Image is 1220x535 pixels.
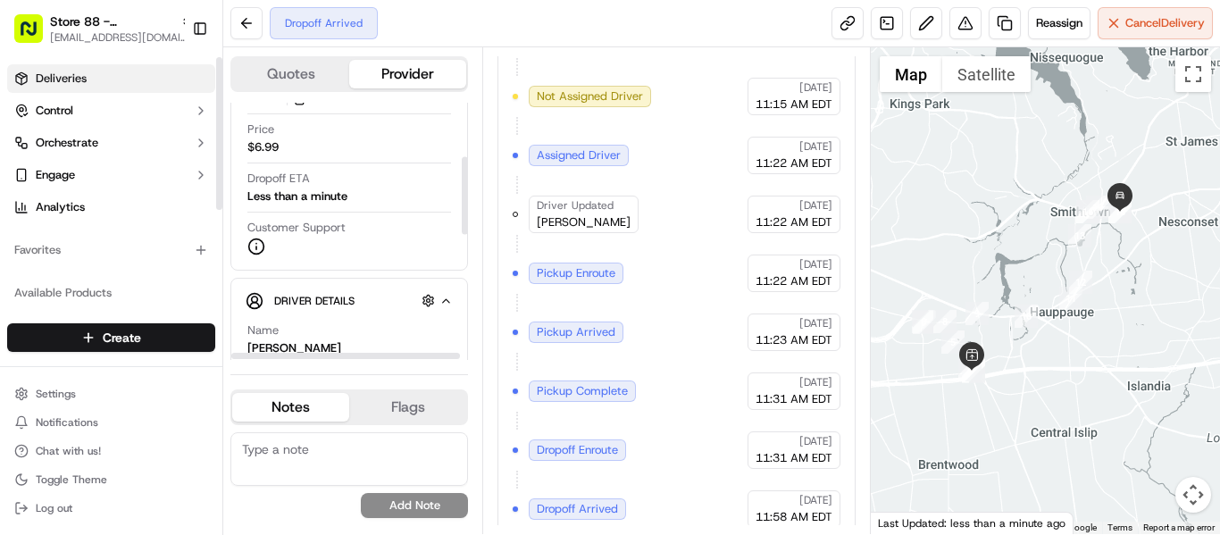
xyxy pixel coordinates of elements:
[965,302,989,325] div: 9
[11,392,144,424] a: 📗Knowledge Base
[36,415,98,430] span: Notifications
[232,393,349,422] button: Notes
[1108,200,1132,223] div: 18
[36,472,107,487] span: Toggle Theme
[756,96,832,113] span: 11:15 AM EDT
[962,359,985,382] div: 3
[799,375,832,389] span: [DATE]
[247,139,279,155] span: $6.99
[36,326,50,340] img: 1736555255976-a54dd68f-1ca7-489b-9aae-adbdc363a1c4
[247,188,347,205] div: Less than a minute
[537,198,614,213] span: Driver Updated
[36,501,72,515] span: Log out
[1015,305,1038,328] div: 10
[537,501,618,517] span: Dropoff Arrived
[756,155,832,171] span: 11:22 AM EDT
[1086,196,1109,219] div: 16
[247,121,274,138] span: Price
[126,402,216,416] a: Powered byPylon
[912,310,935,333] div: 6
[756,509,832,525] span: 11:58 AM EDT
[962,360,985,383] div: 1
[1069,271,1092,294] div: 12
[36,135,98,151] span: Orchestrate
[161,325,197,339] span: [DATE]
[756,391,832,407] span: 11:31 AM EDT
[7,439,215,464] button: Chat with us!
[875,511,934,534] a: Open this area in Google Maps (opens a new window)
[756,214,832,230] span: 11:22 AM EDT
[7,236,215,264] div: Favorites
[756,332,832,348] span: 11:23 AM EDT
[7,7,185,50] button: Store 88 - Hauppauge, [GEOGRAPHIC_DATA] (Just Salad)[EMAIL_ADDRESS][DOMAIN_NAME]
[537,442,618,458] span: Dropoff Enroute
[18,260,46,288] img: Angelique Valdez
[942,56,1031,92] button: Show satellite imagery
[1143,522,1215,532] a: Report a map error
[274,294,355,308] span: Driver Details
[799,316,832,330] span: [DATE]
[799,139,832,154] span: [DATE]
[799,434,832,448] span: [DATE]
[537,88,643,104] span: Not Assigned Driver
[7,193,215,222] a: Analytics
[18,308,46,337] img: Klarizel Pensader
[277,229,325,250] button: See all
[1098,7,1213,39] button: CancelDelivery
[913,311,936,334] div: 7
[1107,522,1132,532] a: Terms (opens in new tab)
[799,198,832,213] span: [DATE]
[148,277,155,291] span: •
[46,115,322,134] input: Got a question? Start typing here...
[247,340,341,356] div: [PERSON_NAME]
[7,129,215,157] button: Orchestrate
[349,393,466,422] button: Flags
[941,330,965,354] div: 5
[537,147,621,163] span: Assigned Driver
[36,278,50,292] img: 1736555255976-a54dd68f-1ca7-489b-9aae-adbdc363a1c4
[1028,7,1090,39] button: Reassign
[38,171,70,203] img: 1738778727109-b901c2ba-d612-49f7-a14d-d897ce62d23f
[80,188,246,203] div: We're available if you need us!
[50,30,193,45] button: [EMAIL_ADDRESS][DOMAIN_NAME]
[1175,477,1211,513] button: Map camera controls
[880,56,942,92] button: Show street map
[875,511,934,534] img: Google
[18,171,50,203] img: 1736555255976-a54dd68f-1ca7-489b-9aae-adbdc363a1c4
[7,161,215,189] button: Engage
[80,171,293,188] div: Start new chat
[1175,56,1211,92] button: Toggle fullscreen view
[36,103,73,119] span: Control
[247,171,310,187] span: Dropoff ETA
[1125,15,1205,31] span: Cancel Delivery
[537,324,615,340] span: Pickup Arrived
[144,392,294,424] a: 💻API Documentation
[7,410,215,435] button: Notifications
[232,60,349,88] button: Quotes
[247,220,346,236] span: Customer Support
[36,387,76,401] span: Settings
[36,71,87,87] span: Deliveries
[1076,200,1099,223] div: 15
[537,383,628,399] span: Pickup Complete
[7,496,215,521] button: Log out
[799,80,832,95] span: [DATE]
[36,444,101,458] span: Chat with us!
[349,60,466,88] button: Provider
[151,325,157,339] span: •
[756,273,832,289] span: 11:22 AM EDT
[7,381,215,406] button: Settings
[50,13,173,30] button: Store 88 - Hauppauge, [GEOGRAPHIC_DATA] (Just Salad)
[18,18,54,54] img: Nash
[1036,15,1082,31] span: Reassign
[1068,224,1091,247] div: 13
[537,214,631,230] span: [PERSON_NAME]
[7,96,215,125] button: Control
[958,358,982,381] div: 4
[18,71,325,100] p: Welcome 👋
[1059,287,1082,310] div: 11
[7,467,215,492] button: Toggle Theme
[158,277,195,291] span: [DATE]
[36,167,75,183] span: Engage
[7,279,215,307] div: Available Products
